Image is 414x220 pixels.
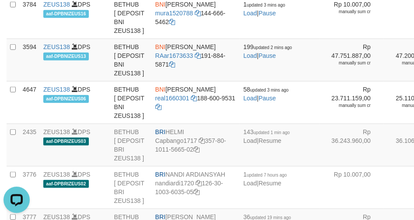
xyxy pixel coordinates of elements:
a: Load [243,52,257,59]
span: updated 3 mins ago [247,3,285,7]
a: Load [243,10,257,17]
span: 199 [243,43,292,50]
a: ZEUS138 [43,86,70,93]
span: BNI [155,43,165,50]
a: Copy nandiardi1720 to clipboard [196,180,202,187]
span: updated 7 hours ago [247,173,287,177]
span: 143 [243,128,290,135]
span: BRI [155,128,165,135]
td: BETHUB [ DEPOSIT BRI ZEUS138 ] [111,167,152,209]
td: 2435 [19,124,40,167]
span: aaf-DPBRIZEUS03 [43,138,89,145]
td: BETHUB [ DEPOSIT BNI ZEUS138 ] [111,82,152,124]
span: | [243,128,290,144]
span: aaf-DPBNIZEUS16 [43,10,89,18]
span: | [243,86,288,102]
td: DPS [40,167,111,209]
td: BETHUB [ DEPOSIT BRI ZEUS138 ] [111,124,152,167]
td: Rp 47.751.887,00 [319,39,384,82]
a: Copy mura1520788 to clipboard [195,10,201,17]
span: updated 1 min ago [254,130,290,135]
span: BNI [155,86,165,93]
a: ZEUS138 [43,43,70,50]
td: [PERSON_NAME] 188-600-9531 [152,82,240,124]
a: Pause [259,52,276,59]
span: aaf-DPBNIZEUS06 [43,95,89,103]
span: 58 [243,86,288,93]
div: manually sum cr [323,60,371,66]
div: manually sum cr [323,103,371,109]
a: mura1520788 [155,10,193,17]
span: aaf-DPBRIZEUS02 [43,180,89,188]
a: Copy 126301003603505 to clipboard [193,188,200,195]
td: NANDI ARDIANSYAH 126-30-1003-6035-05 [152,167,240,209]
a: real1660301 [155,95,189,102]
td: 4647 [19,82,40,124]
span: aaf-DPBNIZEUS13 [43,53,89,60]
span: updated 19 mins ago [250,215,291,220]
td: DPS [40,39,111,82]
a: Pause [259,95,276,102]
a: Pause [259,10,276,17]
span: updated 3 mins ago [250,88,289,92]
span: | [243,43,292,59]
span: updated 2 mins ago [254,45,292,50]
a: Copy 1446665462 to clipboard [169,18,175,25]
td: HELMI 357-80-1011-5665-02 [152,124,240,167]
a: Copy real1660301 to clipboard [191,95,197,102]
td: [PERSON_NAME] 191-884-5871 [152,39,240,82]
div: manually sum cr [323,9,371,15]
td: BETHUB [ DEPOSIT BNI ZEUS138 ] [111,39,152,82]
span: | [243,171,287,187]
a: Resume [259,137,281,144]
td: DPS [40,82,111,124]
button: Open LiveChat chat widget [4,4,30,30]
span: 1 [243,171,287,178]
a: ZEUS138 [43,1,70,8]
a: Copy RAar1673633 to clipboard [195,52,201,59]
a: Load [243,95,257,102]
a: Copy 357801011566502 to clipboard [193,146,200,153]
span: BRI [155,171,165,178]
span: | [243,1,285,17]
span: 1 [243,1,285,8]
span: BNI [155,1,165,8]
td: Rp 23.711.159,00 [319,82,384,124]
td: Rp 10.007,00 [319,167,384,209]
a: Capbango1717 [155,137,197,144]
a: Copy Capbango1717 to clipboard [199,137,205,144]
a: nandiardi1720 [155,180,194,187]
td: DPS [40,124,111,167]
a: ZEUS138 [43,128,70,135]
a: Load [243,180,257,187]
a: Resume [259,180,281,187]
a: RAar1673633 [155,52,193,59]
td: 3594 [19,39,40,82]
td: 3776 [19,167,40,209]
a: ZEUS138 [43,171,70,178]
td: Rp 36.243.960,00 [319,124,384,167]
a: Copy 1886009531 to clipboard [155,103,161,110]
a: Load [243,137,257,144]
a: Copy 1918845871 to clipboard [169,61,175,68]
